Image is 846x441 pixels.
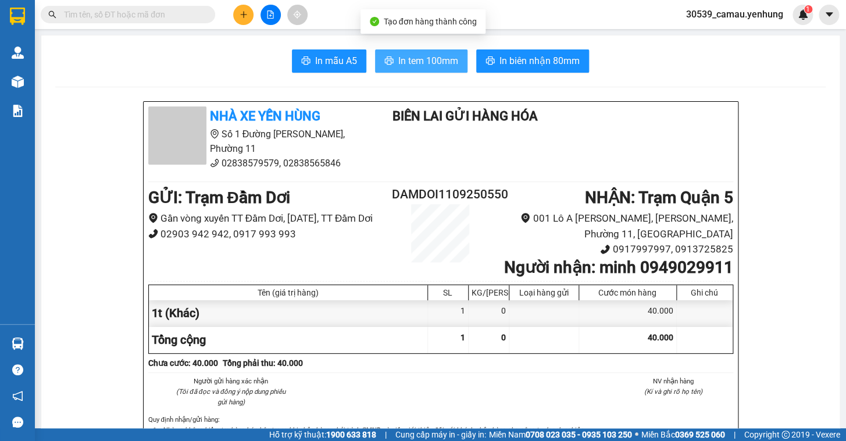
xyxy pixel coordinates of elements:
span: Miền Bắc [641,428,725,441]
div: SL [431,288,465,297]
img: warehouse-icon [12,47,24,59]
b: Tổng phải thu: 40.000 [223,358,303,368]
li: 001 Lô A [PERSON_NAME], [PERSON_NAME], Phường 11, [GEOGRAPHIC_DATA] [489,211,733,241]
div: vuong [76,38,169,52]
div: Cước món hàng [582,288,673,297]
span: Miền Nam [489,428,632,441]
span: message [12,417,23,428]
span: Tổng cộng [152,333,206,347]
button: plus [233,5,254,25]
span: plus [240,10,248,19]
b: Nhà xe Yến Hùng [210,109,320,123]
li: 0917997997, 0913725825 [489,241,733,257]
i: Nhà xe không kiểm tra hàng hóa bên trong khi nhận hàng, phải trình CMND và giấy giới thiệu đối vớ... [162,426,585,434]
button: printerIn tem 100mm [375,49,467,73]
div: 1t (Khác) [149,300,428,326]
span: 30539_camau.yenhung [677,7,793,22]
div: 500.000 [74,75,170,91]
li: 02903 942 942, 0917 993 993 [148,226,392,242]
span: Tạo đơn hàng thành công [384,17,477,26]
span: printer [486,56,495,67]
div: 40.000 [579,300,677,326]
div: Ghi chú [680,288,730,297]
div: KG/[PERSON_NAME] [472,288,506,297]
img: warehouse-icon [12,337,24,350]
li: Số 1 Đường [PERSON_NAME], Phường 11 [148,127,365,156]
span: ⚪️ [635,432,638,437]
li: 02838579579, 02838565846 [148,156,365,170]
span: CC : [74,78,90,90]
img: logo-vxr [10,8,25,25]
strong: 1900 633 818 [326,430,376,439]
span: printer [301,56,310,67]
span: check-circle [370,17,379,26]
h2: DAMDOI1109250550 [392,185,490,204]
span: environment [520,213,530,223]
button: aim [287,5,308,25]
span: environment [148,213,158,223]
span: phone [148,229,158,239]
img: icon-new-feature [798,9,808,20]
span: 1 [806,5,810,13]
button: printerIn biên nhận 80mm [476,49,589,73]
i: (Kí và ghi rõ họ tên) [644,387,702,396]
div: 1 [428,300,469,326]
div: Trạm [PERSON_NAME] [76,10,169,38]
li: NV nhận hàng [613,376,733,386]
span: 0 [501,333,506,342]
div: 0 [469,300,509,326]
span: In tem 100mm [398,54,458,68]
span: phone [600,244,610,254]
span: question-circle [12,364,23,375]
b: NHẬN : Trạm Quận 5 [584,188,733,207]
div: 0941740642 [76,52,169,68]
span: search [48,10,56,19]
span: | [734,428,736,441]
span: 40.000 [648,333,673,342]
img: warehouse-icon [12,76,24,88]
button: file-add [260,5,281,25]
span: 1 [461,333,465,342]
button: caret-down [819,5,839,25]
img: solution-icon [12,105,24,117]
div: Loại hàng gửi [512,288,576,297]
strong: 0708 023 035 - 0935 103 250 [526,430,632,439]
strong: 0369 525 060 [675,430,725,439]
li: Người gửi hàng xác nhận [172,376,291,386]
span: file-add [266,10,274,19]
b: Người nhận : minh 0949029911 [504,258,733,277]
span: Hỗ trợ kỹ thuật: [269,428,376,441]
div: Tên (giá trị hàng) [152,288,424,297]
b: Chưa cước : 40.000 [148,358,218,368]
i: (Tôi đã đọc và đồng ý nộp dung phiếu gửi hàng) [176,387,285,406]
span: | [385,428,387,441]
span: caret-down [824,9,834,20]
b: BIÊN LAI GỬI HÀNG HÓA [392,109,537,123]
span: Cung cấp máy in - giấy in: [395,428,486,441]
span: notification [12,390,23,401]
sup: 1 [804,5,812,13]
b: GỬI : Trạm Đầm Dơi [148,188,290,207]
span: environment [210,129,219,138]
span: Gửi: [10,11,28,23]
span: phone [210,158,219,168]
span: In biên nhận 80mm [499,54,580,68]
span: Nhận: [76,11,103,23]
span: copyright [781,431,790,439]
li: Gần vòng xuyến TT Đầm Dơi, [DATE], TT Đầm Dơi [148,211,392,226]
div: Trạm Đầm Dơi [10,10,67,38]
input: Tìm tên, số ĐT hoặc mã đơn [64,8,201,21]
span: printer [384,56,394,67]
span: In mẫu A5 [315,54,357,68]
button: printerIn mẫu A5 [292,49,366,73]
span: aim [293,10,301,19]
